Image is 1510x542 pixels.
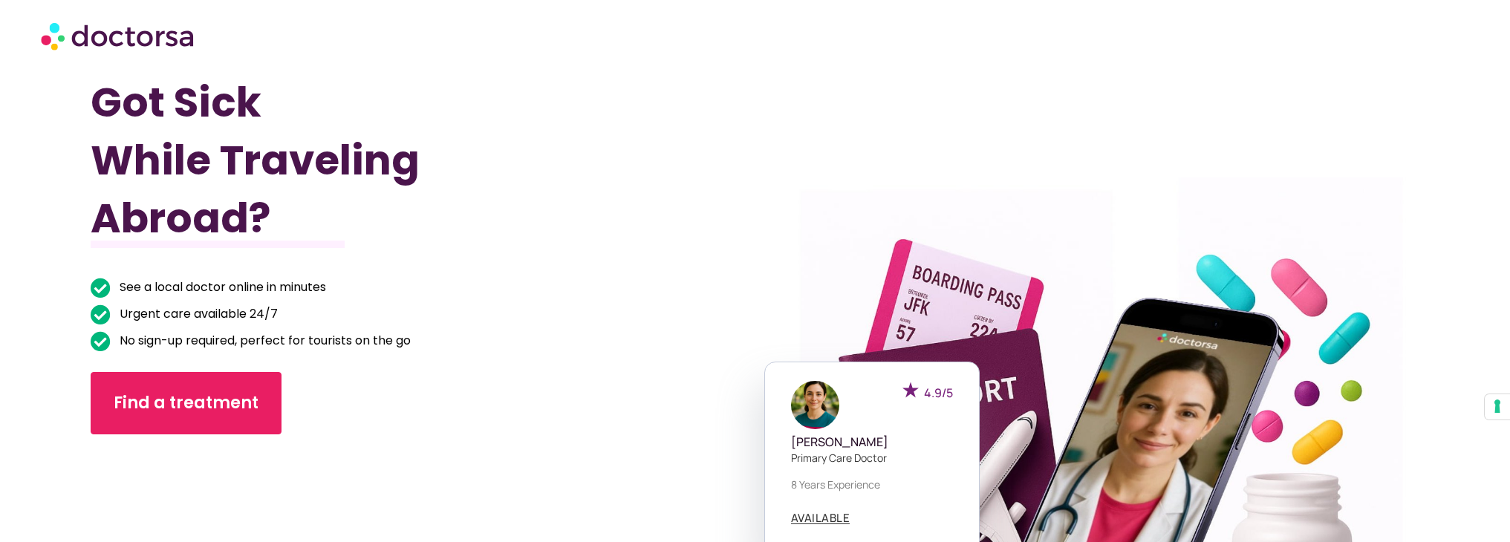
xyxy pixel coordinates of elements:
[791,512,850,524] a: AVAILABLE
[1485,394,1510,419] button: Your consent preferences for tracking technologies
[91,372,282,434] a: Find a treatment
[116,304,278,324] span: Urgent care available 24/7
[91,74,655,247] h1: Got Sick While Traveling Abroad?
[116,330,411,351] span: No sign-up required, perfect for tourists on the go
[924,385,953,401] span: 4.9/5
[116,277,326,298] span: See a local doctor online in minutes
[791,450,953,466] p: Primary care doctor
[791,435,953,449] h5: [PERSON_NAME]
[791,477,953,492] p: 8 years experience
[114,391,258,415] span: Find a treatment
